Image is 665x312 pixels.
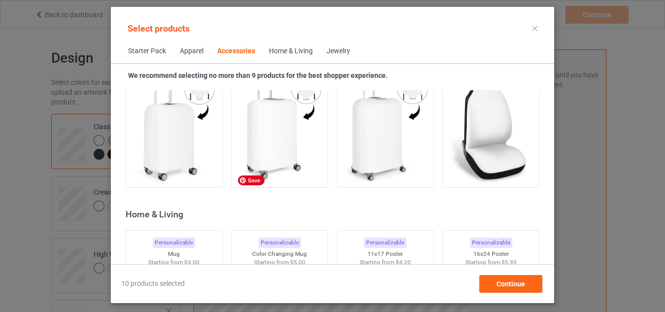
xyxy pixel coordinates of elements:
[130,72,218,182] img: regular.jpg
[128,23,190,34] span: Select products
[121,279,185,289] span: 10 products selected
[153,238,195,248] div: Personalizable
[337,250,433,258] div: 11x17 Poster
[121,39,173,63] span: Starter Pack
[126,208,544,220] div: Home & Living
[327,46,350,56] div: Jewelry
[217,46,255,56] div: Accessories
[269,46,313,56] div: Home & Living
[232,250,328,258] div: Color Changing Mug
[126,250,222,258] div: Mug
[184,259,199,266] span: $4.00
[126,258,222,267] div: Starting from
[235,72,324,182] img: regular.jpg
[470,238,512,248] div: Personalizable
[497,280,525,288] span: Continue
[259,238,301,248] div: Personalizable
[232,258,328,267] div: Starting from
[238,175,265,185] span: Save
[443,250,539,258] div: 16x24 Poster
[396,259,411,266] span: $4.20
[341,72,430,182] img: regular.jpg
[180,46,203,56] div: Apparel
[337,258,433,267] div: Starting from
[290,259,305,266] span: $5.00
[501,259,517,266] span: $5.95
[128,71,388,79] strong: We recommend selecting no more than 9 products for the best shopper experience.
[364,238,406,248] div: Personalizable
[443,258,539,267] div: Starting from
[447,72,535,182] img: regular.jpg
[479,275,542,293] div: Continue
